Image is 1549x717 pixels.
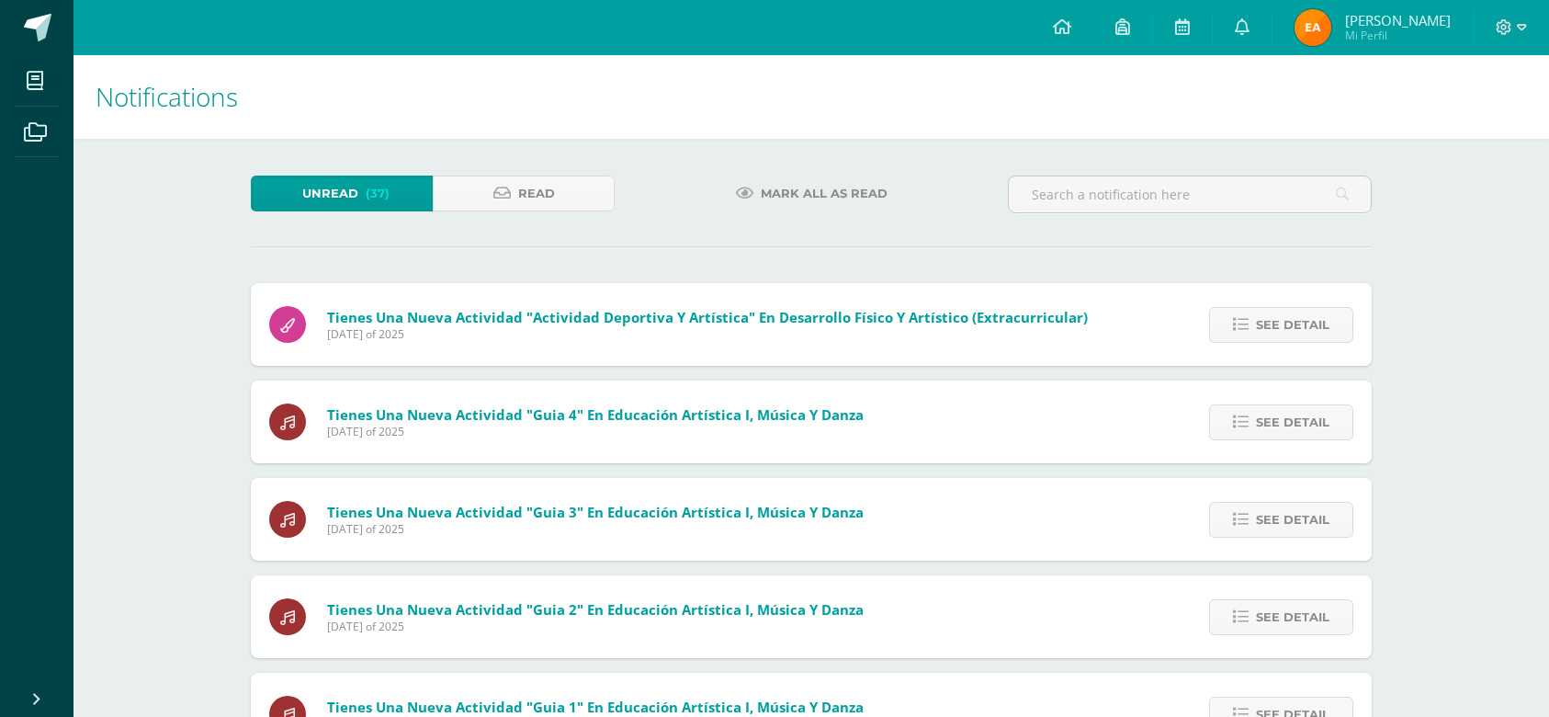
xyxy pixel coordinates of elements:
[327,698,864,716] span: Tienes una nueva actividad "Guia 1" En Educación Artística I, Música y Danza
[1256,405,1329,439] span: See detail
[302,176,358,211] span: Unread
[1009,176,1371,212] input: Search a notification here
[327,521,864,537] span: [DATE] of 2025
[327,619,864,634] span: [DATE] of 2025
[327,308,1088,326] span: Tienes una nueva actividad "Actividad Deportiva y Artística" En Desarrollo Físico y Artístico (Ex...
[251,176,433,211] a: Unread(37)
[96,79,238,114] span: Notifications
[518,176,555,211] span: Read
[1256,503,1329,537] span: See detail
[327,503,864,521] span: Tienes una nueva actividad "Guia 3" En Educación Artística I, Música y Danza
[327,405,864,424] span: Tienes una nueva actividad "Guia 4" En Educación Artística I, Música y Danza
[713,176,910,211] a: Mark all as read
[1256,600,1329,634] span: See detail
[761,176,888,211] span: Mark all as read
[1345,11,1451,29] span: [PERSON_NAME]
[1256,308,1329,342] span: See detail
[327,600,864,619] span: Tienes una nueva actividad "Guia 2" En Educación Artística I, Música y Danza
[1345,28,1451,43] span: Mi Perfil
[366,176,390,211] span: (37)
[1295,9,1331,46] img: 531b537be6c0506e1c2bbbf9d7512833.png
[327,424,864,439] span: [DATE] of 2025
[433,176,615,211] a: Read
[327,326,1088,342] span: [DATE] of 2025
